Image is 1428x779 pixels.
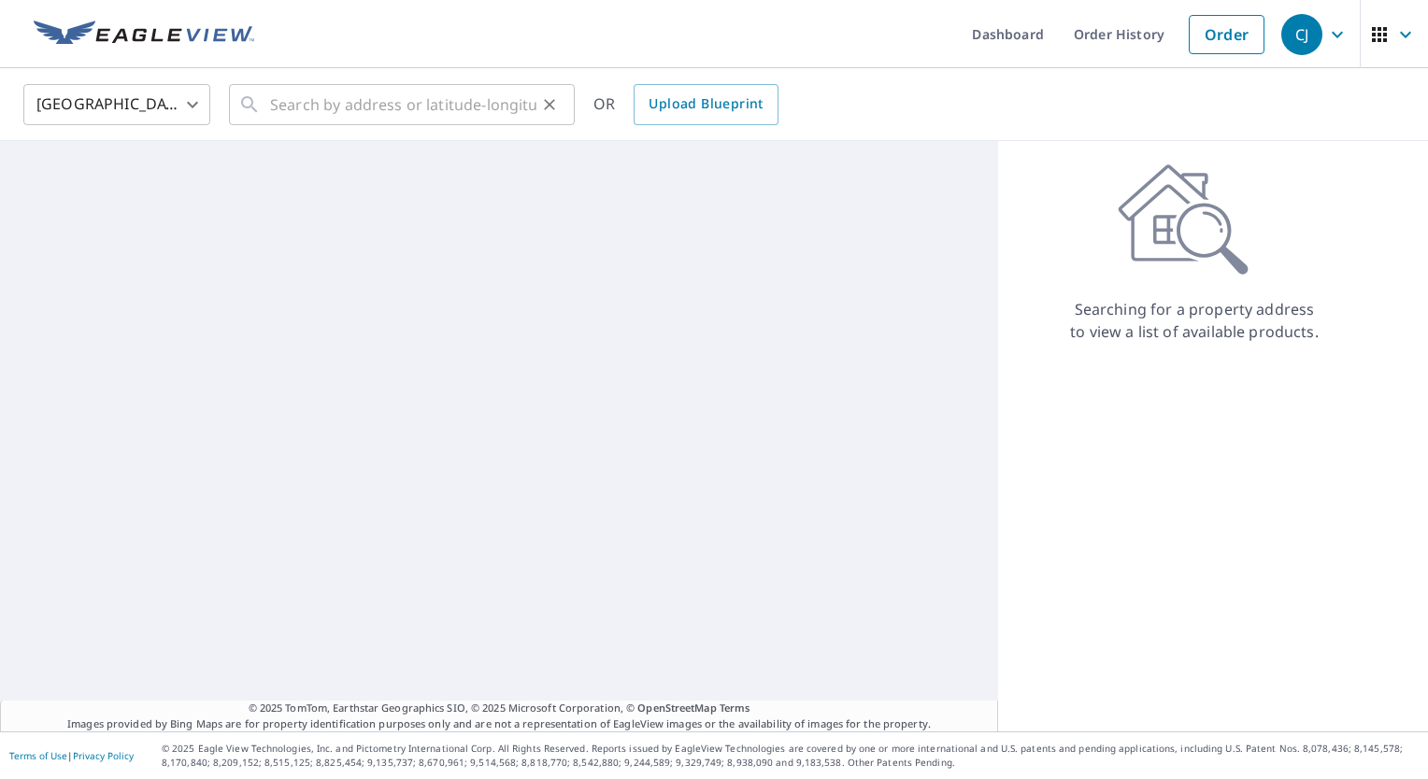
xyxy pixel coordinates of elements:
[593,84,778,125] div: OR
[720,701,750,715] a: Terms
[9,750,134,761] p: |
[23,78,210,131] div: [GEOGRAPHIC_DATA]
[1189,15,1264,54] a: Order
[1281,14,1322,55] div: CJ
[34,21,254,49] img: EV Logo
[536,92,563,118] button: Clear
[249,701,750,716] span: © 2025 TomTom, Earthstar Geographics SIO, © 2025 Microsoft Corporation, ©
[634,84,778,125] a: Upload Blueprint
[1069,298,1320,343] p: Searching for a property address to view a list of available products.
[162,742,1419,770] p: © 2025 Eagle View Technologies, Inc. and Pictometry International Corp. All Rights Reserved. Repo...
[649,92,763,116] span: Upload Blueprint
[637,701,716,715] a: OpenStreetMap
[9,749,67,762] a: Terms of Use
[73,749,134,762] a: Privacy Policy
[270,78,536,131] input: Search by address or latitude-longitude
